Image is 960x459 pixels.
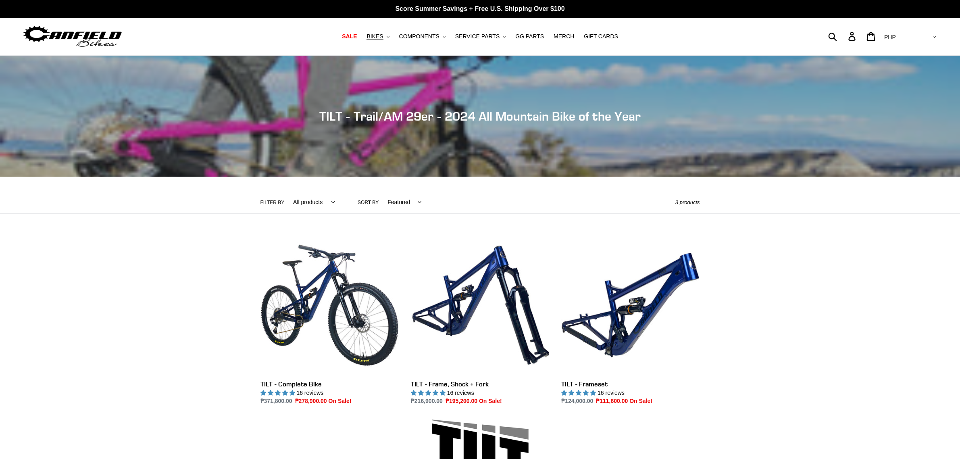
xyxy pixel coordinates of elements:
[22,24,123,49] img: Canfield Bikes
[675,199,700,205] span: 3 products
[584,33,618,40] span: GIFT CARDS
[515,33,544,40] span: GG PARTS
[580,31,622,42] a: GIFT CARDS
[367,33,383,40] span: BIKES
[833,27,853,45] input: Search
[455,33,500,40] span: SERVICE PARTS
[395,31,450,42] button: COMPONENTS
[362,31,393,42] button: BIKES
[511,31,548,42] a: GG PARTS
[319,109,641,123] span: TILT - Trail/AM 29er - 2024 All Mountain Bike of the Year
[554,33,574,40] span: MERCH
[451,31,510,42] button: SERVICE PARTS
[358,199,379,206] label: Sort by
[399,33,439,40] span: COMPONENTS
[338,31,361,42] a: SALE
[260,199,285,206] label: Filter by
[550,31,578,42] a: MERCH
[342,33,357,40] span: SALE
